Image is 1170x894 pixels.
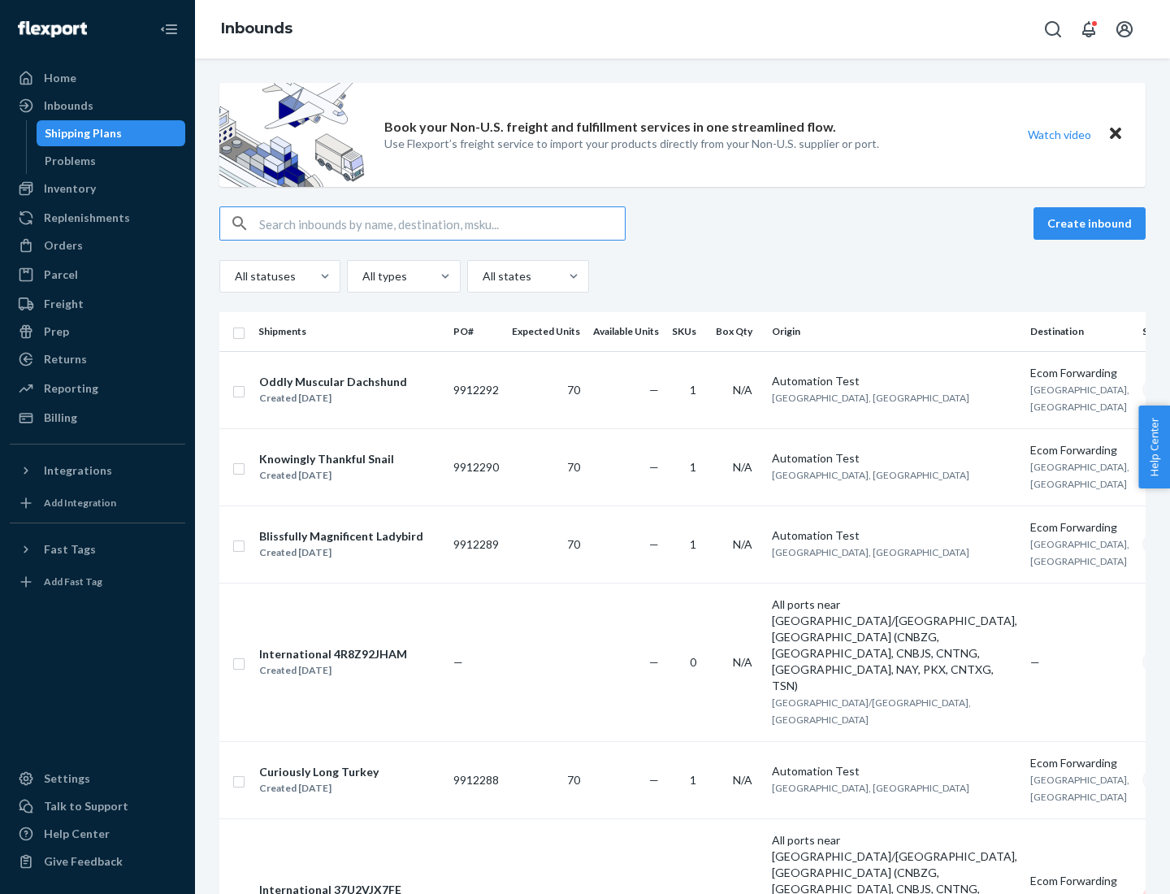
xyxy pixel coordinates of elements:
div: Give Feedback [44,853,123,870]
input: All states [481,268,483,284]
div: Inventory [44,180,96,197]
div: Returns [44,351,87,367]
button: Help Center [1138,406,1170,488]
img: Flexport logo [18,21,87,37]
th: Expected Units [505,312,587,351]
span: N/A [733,460,752,474]
div: Settings [44,770,90,787]
div: Replenishments [44,210,130,226]
span: [GEOGRAPHIC_DATA], [GEOGRAPHIC_DATA] [1030,538,1129,567]
td: 9912292 [447,351,505,428]
span: 1 [690,773,696,787]
div: Oddly Muscular Dachshund [259,374,407,390]
span: N/A [733,537,752,551]
a: Help Center [10,821,185,847]
td: 9912289 [447,506,505,583]
input: All types [361,268,362,284]
div: Add Fast Tag [44,575,102,588]
a: Returns [10,346,185,372]
a: Orders [10,232,185,258]
div: Created [DATE] [259,545,423,561]
span: [GEOGRAPHIC_DATA], [GEOGRAPHIC_DATA] [772,546,969,558]
button: Watch video [1017,123,1102,146]
span: 1 [690,383,696,397]
div: International 4R8Z92JHAM [259,646,407,662]
div: Ecom Forwarding [1030,519,1129,536]
div: Automation Test [772,373,1017,389]
span: 0 [690,655,696,669]
a: Replenishments [10,205,185,231]
div: Ecom Forwarding [1030,442,1129,458]
div: Ecom Forwarding [1030,873,1129,889]
div: Help Center [44,826,110,842]
div: Ecom Forwarding [1030,365,1129,381]
button: Integrations [10,458,185,484]
p: Book your Non-U.S. freight and fulfillment services in one streamlined flow. [384,118,836,137]
input: Search inbounds by name, destination, msku... [259,207,625,240]
button: Create inbound [1033,207,1146,240]
div: Automation Test [772,450,1017,467]
th: PO# [447,312,505,351]
a: Problems [37,148,186,174]
span: [GEOGRAPHIC_DATA], [GEOGRAPHIC_DATA] [772,392,969,404]
ol: breadcrumbs [208,6,305,53]
div: Talk to Support [44,798,128,814]
div: Parcel [44,267,78,283]
button: Give Feedback [10,848,185,874]
a: Inbounds [10,93,185,119]
a: Prep [10,319,185,345]
div: Ecom Forwarding [1030,755,1129,771]
span: — [649,460,659,474]
div: Created [DATE] [259,780,379,796]
div: Prep [44,323,69,340]
a: Shipping Plans [37,120,186,146]
a: Add Integration [10,490,185,516]
span: 1 [690,460,696,474]
button: Close [1105,123,1126,146]
span: — [649,537,659,551]
span: — [453,655,463,669]
a: Reporting [10,375,185,401]
span: — [649,773,659,787]
div: Inbounds [44,98,93,114]
span: N/A [733,655,752,669]
div: Reporting [44,380,98,397]
span: [GEOGRAPHIC_DATA], [GEOGRAPHIC_DATA] [1030,461,1129,490]
a: Billing [10,405,185,431]
span: — [649,655,659,669]
div: Problems [45,153,96,169]
div: Integrations [44,462,112,479]
input: All statuses [233,268,235,284]
span: [GEOGRAPHIC_DATA]/[GEOGRAPHIC_DATA], [GEOGRAPHIC_DATA] [772,697,971,726]
th: Origin [765,312,1024,351]
div: All ports near [GEOGRAPHIC_DATA]/[GEOGRAPHIC_DATA], [GEOGRAPHIC_DATA] (CNBZG, [GEOGRAPHIC_DATA], ... [772,597,1017,694]
a: Inventory [10,176,185,202]
th: Shipments [252,312,447,351]
span: — [1030,655,1040,669]
th: Box Qty [709,312,765,351]
div: Orders [44,237,83,254]
div: Automation Test [772,527,1017,544]
span: 70 [567,383,580,397]
span: 70 [567,460,580,474]
div: Shipping Plans [45,125,122,141]
div: Created [DATE] [259,467,394,484]
a: Talk to Support [10,793,185,819]
div: Billing [44,410,77,426]
a: Parcel [10,262,185,288]
a: Home [10,65,185,91]
button: Close Navigation [153,13,185,46]
span: — [649,383,659,397]
p: Use Flexport’s freight service to import your products directly from your Non-U.S. supplier or port. [384,136,879,152]
div: Automation Test [772,763,1017,779]
a: Freight [10,291,185,317]
span: [GEOGRAPHIC_DATA], [GEOGRAPHIC_DATA] [1030,384,1129,413]
div: Add Integration [44,496,116,510]
button: Open Search Box [1037,13,1069,46]
div: Knowingly Thankful Snail [259,451,394,467]
div: Curiously Long Turkey [259,764,379,780]
span: 1 [690,537,696,551]
button: Open account menu [1108,13,1141,46]
th: SKUs [665,312,709,351]
div: Blissfully Magnificent Ladybird [259,528,423,545]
